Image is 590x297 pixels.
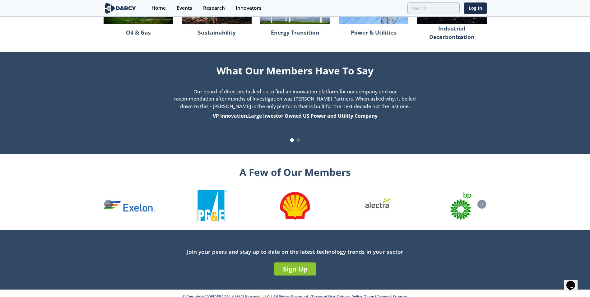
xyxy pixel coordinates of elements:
[104,247,487,256] div: Join your peers and stay up to date on the latest technology trends in your sector
[104,200,113,209] div: Previous slide
[352,190,404,221] div: 6 / 26
[103,200,155,212] div: 3 / 26
[126,26,151,39] p: Oil & Gas
[104,163,487,179] div: A Few of Our Members
[271,26,319,39] p: Energy Transition
[151,88,439,120] div: Our board of directors tasked us to find an innovation platform for our company and our recommend...
[417,26,487,39] p: Industrial Decarbonization
[236,6,262,11] div: Innovators
[362,190,393,221] img: alectrautilities.com.png
[407,2,460,14] input: Advanced Search
[198,26,236,39] p: Sustainability
[279,190,310,221] img: shell.com-small.png
[151,88,439,120] div: 2 / 4
[104,3,137,14] img: logo-wide.svg
[274,262,316,276] a: Sign Up
[103,200,155,212] img: 1616523637306-Exelon.png
[186,190,238,221] div: 4 / 26
[151,61,439,78] div: What Our Members Have To Say
[177,6,192,11] div: Events
[197,190,227,221] img: 1616524801804-PG%26E.png
[203,6,225,11] div: Research
[151,6,166,11] div: Home
[435,190,486,221] div: 7 / 26
[477,200,486,209] div: Next slide
[445,190,476,221] img: bp.com.png
[564,272,584,291] iframe: chat widget
[351,26,396,39] p: Power & Utilities
[464,2,487,14] a: Log In
[269,190,321,221] div: 5 / 26
[173,112,417,120] div: VP Innovation , Large Investor Owned US Power and Utility Company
